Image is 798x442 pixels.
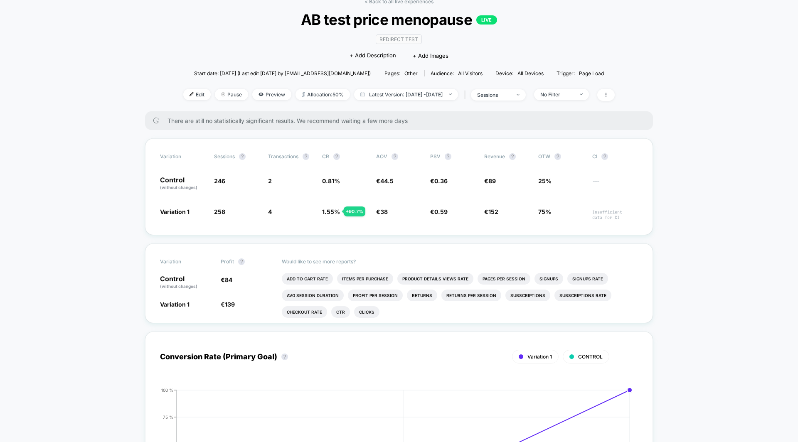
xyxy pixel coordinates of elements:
span: Insufficient data for CI [592,209,638,220]
li: Subscriptions Rate [554,290,611,301]
li: Avg Session Duration [282,290,344,301]
span: Latest Version: [DATE] - [DATE] [354,89,458,100]
div: sessions [477,92,510,98]
span: 0.81 % [322,177,340,184]
li: Signups Rate [567,273,608,285]
span: Start date: [DATE] (Last edit [DATE] by [EMAIL_ADDRESS][DOMAIN_NAME]) [194,70,371,76]
img: end [517,94,520,96]
span: 0.59 [434,208,448,215]
span: € [221,276,232,283]
span: Transactions [268,153,298,160]
div: Audience: [431,70,483,76]
button: ? [601,153,608,160]
span: All Visitors [458,70,483,76]
span: --- [592,179,638,191]
span: € [430,208,448,215]
tspan: 75 % [163,414,173,419]
span: 75% [538,208,551,215]
button: ? [303,153,309,160]
span: Profit [221,258,234,265]
span: (without changes) [160,185,197,190]
span: 25% [538,177,552,184]
li: Returns [407,290,437,301]
p: Control [160,177,206,191]
button: ? [238,258,245,265]
span: CONTROL [578,354,603,360]
span: € [484,177,496,184]
span: + Add Images [413,52,448,59]
span: 0.36 [434,177,448,184]
li: Returns Per Session [441,290,501,301]
span: 38 [380,208,388,215]
span: Variation 1 [160,301,190,308]
span: € [484,208,498,215]
span: 84 [225,276,232,283]
li: Add To Cart Rate [282,273,333,285]
span: AB test price menopause [205,11,593,28]
span: Redirect Test [376,34,422,44]
div: + 90.7 % [344,206,365,216]
button: ? [554,153,561,160]
span: Pause [215,89,248,100]
div: No Filter [540,91,574,98]
span: 44.5 [380,177,394,184]
button: ? [445,153,451,160]
img: end [221,92,225,96]
img: end [580,93,583,95]
span: Variation 1 [160,208,190,215]
span: Preview [252,89,291,100]
li: Clicks [354,306,379,318]
li: Signups [534,273,563,285]
li: Pages Per Session [478,273,530,285]
span: Variation 1 [527,354,552,360]
p: LIVE [476,15,497,25]
span: 139 [225,301,235,308]
img: calendar [360,92,365,96]
div: Pages: [384,70,418,76]
img: rebalance [302,92,305,97]
span: other [404,70,418,76]
span: € [376,177,394,184]
button: ? [333,153,340,160]
img: end [449,93,452,95]
li: Items Per Purchase [337,273,393,285]
li: Checkout Rate [282,306,327,318]
li: Ctr [331,306,350,318]
span: 258 [214,208,225,215]
span: OTW [538,153,584,160]
span: 246 [214,177,225,184]
span: 152 [488,208,498,215]
span: € [430,177,448,184]
span: Edit [183,89,211,100]
span: + Add Description [350,52,396,60]
p: Control [160,275,212,290]
span: CR [322,153,329,160]
span: There are still no statistically significant results. We recommend waiting a few more days [167,117,636,124]
button: ? [239,153,246,160]
span: AOV [376,153,387,160]
span: 1.55 % [322,208,340,215]
span: € [376,208,388,215]
button: ? [392,153,398,160]
span: all devices [517,70,544,76]
span: (without changes) [160,284,197,289]
span: € [221,301,235,308]
div: Trigger: [557,70,604,76]
span: Variation [160,258,206,265]
span: PSV [430,153,441,160]
span: Device: [489,70,550,76]
span: | [462,89,471,101]
span: 4 [268,208,272,215]
li: Product Details Views Rate [397,273,473,285]
span: Revenue [484,153,505,160]
button: ? [509,153,516,160]
span: Variation [160,153,206,160]
p: Would like to see more reports? [282,258,638,265]
tspan: 100 % [161,388,173,393]
li: Profit Per Session [348,290,403,301]
li: Subscriptions [505,290,550,301]
img: edit [190,92,194,96]
span: Sessions [214,153,235,160]
span: 2 [268,177,272,184]
span: Page Load [579,70,604,76]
